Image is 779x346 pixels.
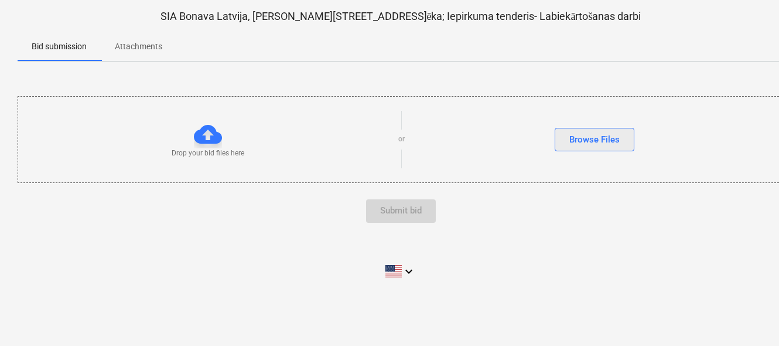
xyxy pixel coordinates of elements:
p: Drop your bid files here [172,148,244,158]
button: Browse Files [555,128,634,151]
p: or [398,134,405,144]
i: keyboard_arrow_down [402,264,416,279]
div: Browse Files [569,132,620,147]
p: Attachments [115,40,162,53]
p: Bid submission [32,40,87,53]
